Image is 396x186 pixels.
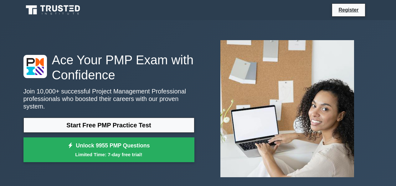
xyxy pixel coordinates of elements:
h1: Ace Your PMP Exam with Confidence [23,52,194,82]
a: Unlock 9955 PMP QuestionsLimited Time: 7-day free trial! [23,137,194,162]
a: Register [335,6,362,14]
a: Start Free PMP Practice Test [23,118,194,133]
small: Limited Time: 7-day free trial! [31,151,187,158]
p: Join 10,000+ successful Project Management Professional professionals who boosted their careers w... [23,88,194,110]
